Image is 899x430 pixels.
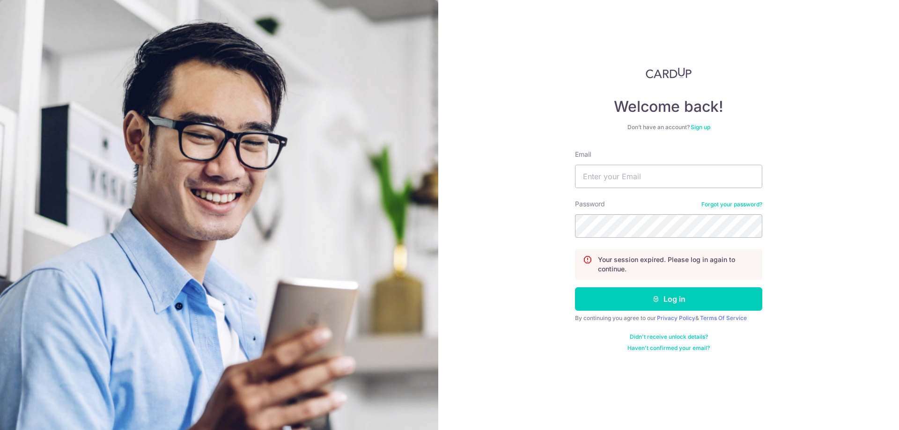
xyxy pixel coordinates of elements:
a: Forgot your password? [701,201,762,208]
img: CardUp Logo [646,67,692,79]
a: Terms Of Service [700,314,747,321]
a: Privacy Policy [657,314,695,321]
h4: Welcome back! [575,97,762,116]
div: By continuing you agree to our & [575,314,762,322]
label: Password [575,199,605,209]
label: Email [575,150,591,159]
input: Enter your Email [575,165,762,188]
a: Sign up [691,124,710,131]
a: Haven't confirmed your email? [627,344,710,352]
p: Your session expired. Please log in again to continue. [598,255,754,274]
button: Log in [575,287,762,311]
a: Didn't receive unlock details? [630,333,708,341]
div: Don’t have an account? [575,124,762,131]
